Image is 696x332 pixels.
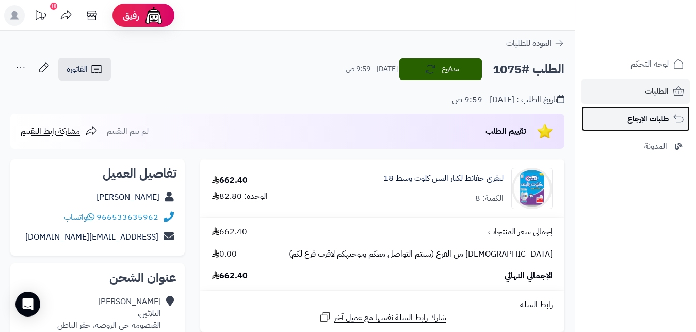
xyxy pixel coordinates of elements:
span: لوحة التحكم [630,57,669,71]
a: [EMAIL_ADDRESS][DOMAIN_NAME] [25,231,158,243]
span: الإجمالي النهائي [505,270,553,282]
a: واتساب [64,211,94,224]
span: [DEMOGRAPHIC_DATA] من الفرع (سيتم التواصل معكم وتوجيهكم لاقرب فرع لكم) [289,248,553,260]
a: الطلبات [581,79,690,104]
img: 1706088762babd421c3d42e471f4e80a97239-90x90.jpg [512,168,552,209]
a: شارك رابط السلة نفسها مع عميل آخر [319,311,446,324]
a: [PERSON_NAME] [96,191,159,203]
span: مشاركة رابط التقييم [21,125,80,137]
div: تاريخ الطلب : [DATE] - 9:59 ص [452,94,564,106]
img: ai-face.png [143,5,164,26]
span: رفيق [123,9,139,22]
a: لوحة التحكم [581,52,690,76]
span: 0.00 [212,248,237,260]
span: 662.40 [212,270,248,282]
div: Open Intercom Messenger [15,292,40,317]
span: المدونة [644,139,667,153]
h2: تفاصيل العميل [19,167,176,180]
div: الكمية: 8 [475,193,504,204]
a: 966533635962 [96,211,158,224]
a: المدونة [581,134,690,159]
div: 10 [50,3,57,10]
span: إجمالي سعر المنتجات [488,226,553,238]
a: العودة للطلبات [506,37,564,50]
span: لم يتم التقييم [107,125,149,137]
span: الطلبات [645,84,669,99]
a: الفاتورة [58,58,111,81]
span: شارك رابط السلة نفسها مع عميل آخر [334,312,446,324]
a: تحديثات المنصة [27,5,53,28]
button: مدفوع [399,58,482,80]
span: الفاتورة [67,63,88,75]
a: طلبات الإرجاع [581,106,690,131]
span: تقييم الطلب [485,125,526,137]
div: 662.40 [212,175,248,186]
h2: الطلب #1075 [493,59,564,80]
span: 662.40 [212,226,247,238]
div: الوحدة: 82.80 [212,191,268,202]
small: [DATE] - 9:59 ص [346,64,398,74]
a: ليفري حفائظ لكبار السن كلوت وسط 18 [383,172,504,184]
span: العودة للطلبات [506,37,552,50]
a: مشاركة رابط التقييم [21,125,98,137]
h2: عنوان الشحن [19,272,176,284]
div: رابط السلة [204,299,560,311]
span: طلبات الإرجاع [627,112,669,126]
